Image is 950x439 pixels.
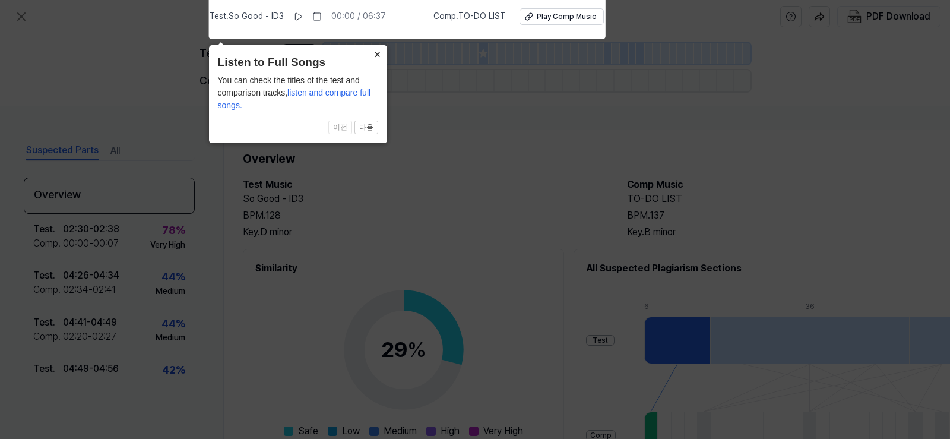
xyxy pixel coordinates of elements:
[210,11,284,23] span: Test . So Good - ID3
[433,11,505,23] span: Comp . TO-DO LIST
[331,11,386,23] div: 00:00 / 06:37
[218,54,378,71] header: Listen to Full Songs
[520,8,604,25] button: Play Comp Music
[368,45,387,62] button: Close
[218,88,371,110] span: listen and compare full songs.
[354,121,378,135] button: 다음
[218,74,378,112] div: You can check the titles of the test and comparison tracks,
[537,12,596,22] div: Play Comp Music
